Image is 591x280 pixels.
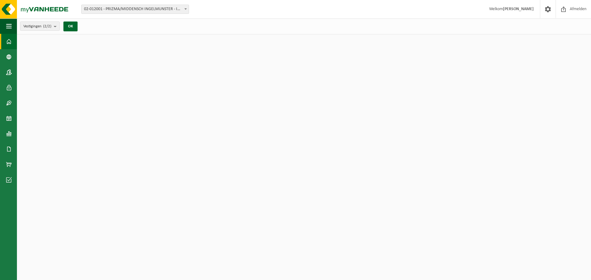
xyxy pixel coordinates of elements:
[43,24,51,28] count: (2/2)
[503,7,534,11] strong: [PERSON_NAME]
[82,5,189,14] span: 02-012001 - PRIZMA/MIDDENSCH INGELMUNSTER - INGELMUNSTER
[20,22,60,31] button: Vestigingen(2/2)
[23,22,51,31] span: Vestigingen
[63,22,78,31] button: OK
[81,5,189,14] span: 02-012001 - PRIZMA/MIDDENSCH INGELMUNSTER - INGELMUNSTER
